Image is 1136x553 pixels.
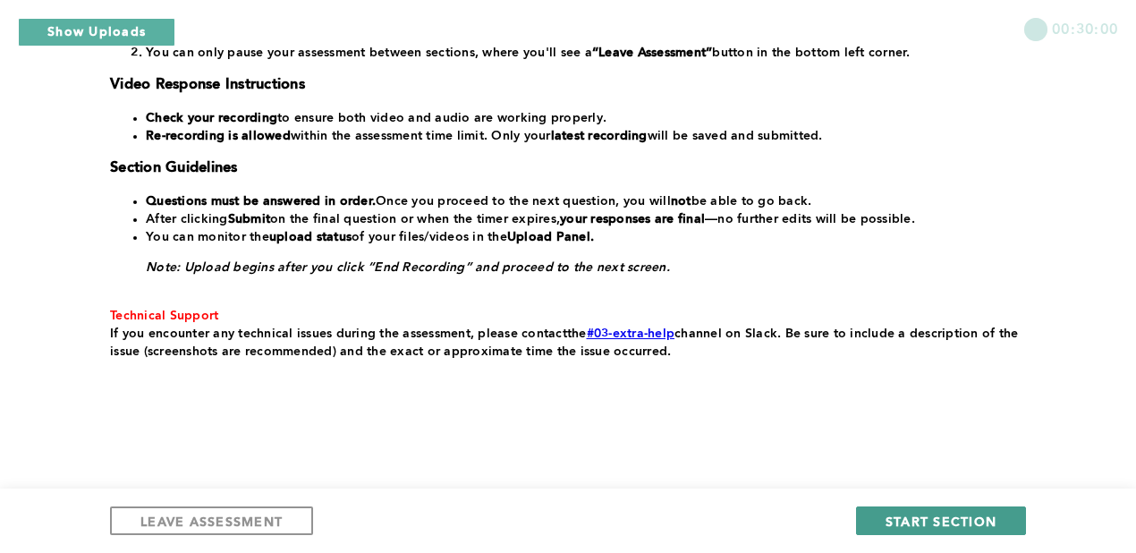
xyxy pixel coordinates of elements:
strong: not [671,195,691,208]
span: START SECTION [886,513,996,530]
strong: Questions must be answered in order. [146,195,376,208]
strong: Upload Panel. [507,231,594,243]
span: Technical Support [110,310,218,322]
strong: Re-recording is allowed [146,130,291,142]
strong: Check your recording [146,112,277,124]
span: . Be sure to include a description of the issue (screenshots are recommended) and the exact or ap... [110,328,1022,358]
h3: Section Guidelines [110,159,1019,177]
p: the channel on Slack [110,325,1019,361]
li: within the assessment time limit. Only your will be saved and submitted. [146,127,1019,145]
li: After clicking on the final question or when the timer expires, —no further edits will be possible. [146,210,1019,228]
strong: your responses are final [560,213,705,225]
span: 00:30:00 [1052,18,1118,38]
button: LEAVE ASSESSMENT [110,506,313,535]
strong: “Leave Assessment” [592,47,713,59]
li: You can monitor the of your files/videos in the [146,228,1019,246]
a: #03-extra-help [587,328,675,340]
h3: Video Response Instructions [110,76,1019,94]
button: Show Uploads [18,18,175,47]
button: START SECTION [856,506,1026,535]
span: LEAVE ASSESSMENT [140,513,283,530]
strong: Submit [228,213,271,225]
span: If you encounter any technical issues during the assessment, please contact [110,328,567,340]
em: Note: Upload begins after you click “End Recording” and proceed to the next screen. [146,261,670,274]
strong: latest recording [551,130,648,142]
li: Once you proceed to the next question, you will be able to go back. [146,192,1019,210]
strong: upload status [269,231,352,243]
li: to ensure both video and audio are working properly. [146,109,1019,127]
li: You can only pause your assessment between sections, where you'll see a button in the bottom left... [146,44,1019,62]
